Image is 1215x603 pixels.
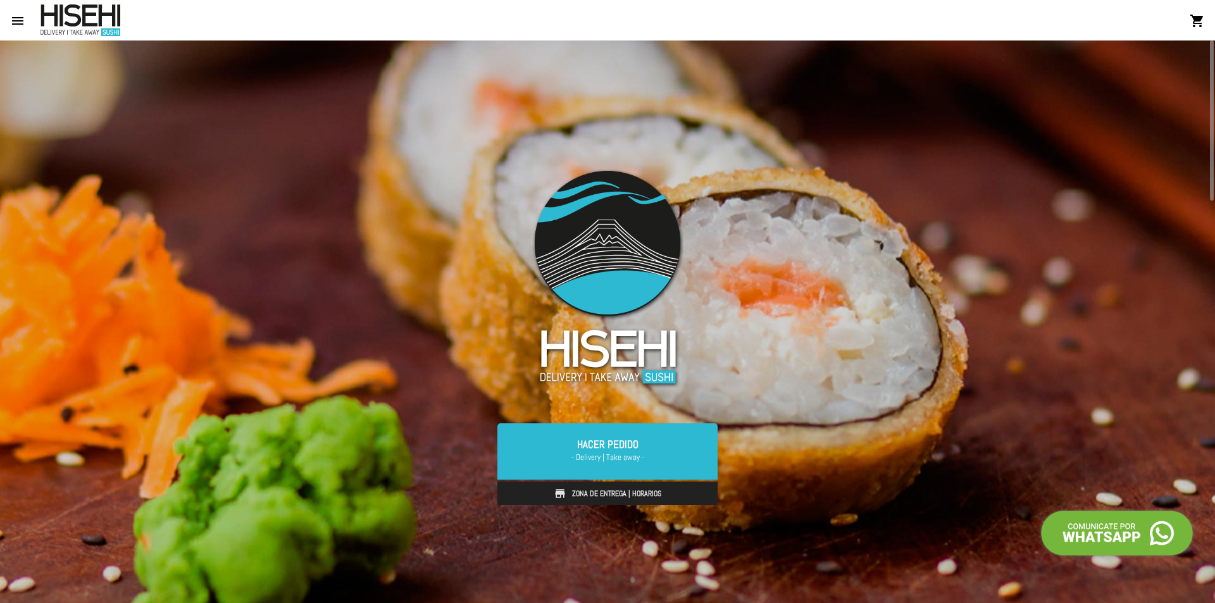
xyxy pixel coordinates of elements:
mat-icon: menu [10,13,25,28]
mat-icon: shopping_cart [1190,13,1205,28]
img: call-whatsapp.png [1038,507,1196,559]
a: Hacer Pedido [497,423,718,479]
span: - Delivery | Take away - [513,451,702,464]
img: logo-slider3.png [521,157,694,399]
a: Zona de Entrega | Horarios [497,482,718,506]
img: store.svg [554,487,566,500]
